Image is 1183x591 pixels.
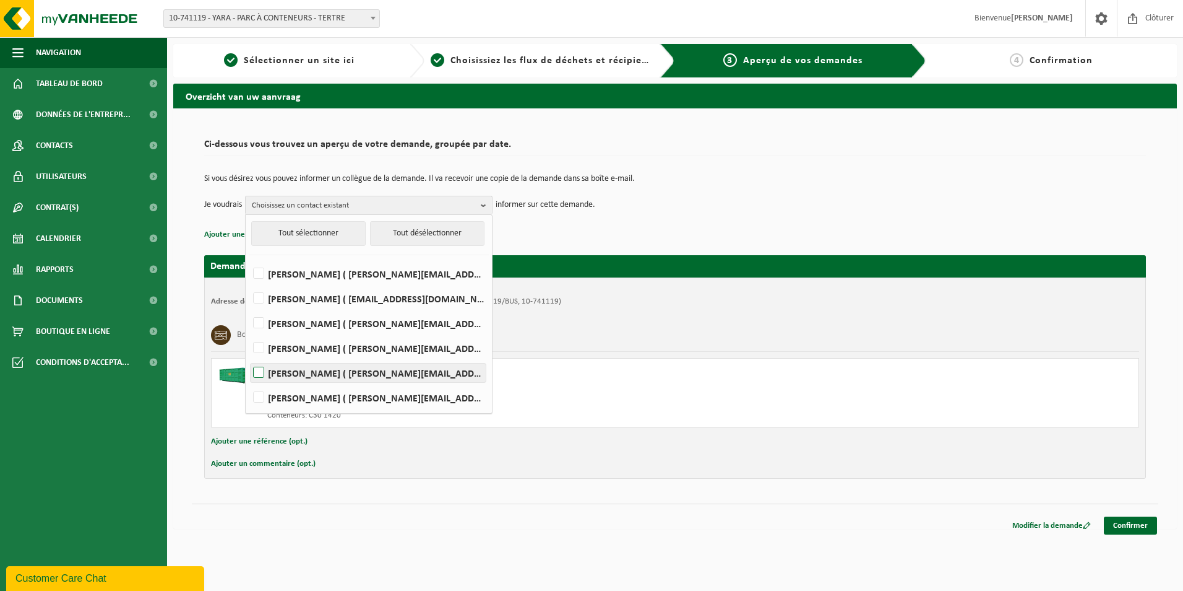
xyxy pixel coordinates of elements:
[267,411,725,421] div: Conteneurs: C30 1420
[1011,14,1073,23] strong: [PERSON_NAME]
[251,265,486,283] label: [PERSON_NAME] ( [PERSON_NAME][EMAIL_ADDRESS][DOMAIN_NAME] )
[267,385,725,395] div: Enlever et placer conteneur vide
[36,347,129,378] span: Conditions d'accepta...
[251,221,366,246] button: Tout sélectionner
[211,297,289,305] strong: Adresse de placement:
[1003,517,1100,535] a: Modifier la demande
[6,564,207,591] iframe: chat widget
[251,364,486,382] label: [PERSON_NAME] ( [PERSON_NAME][EMAIL_ADDRESS][DOMAIN_NAME] )
[211,434,308,450] button: Ajouter une référence (opt.)
[210,261,304,271] strong: Demande pour [DATE]
[36,99,131,130] span: Données de l'entrepr...
[251,289,486,308] label: [PERSON_NAME] ( [EMAIL_ADDRESS][DOMAIN_NAME] )
[251,314,486,333] label: [PERSON_NAME] ( [PERSON_NAME][EMAIL_ADDRESS][DOMAIN_NAME] )
[251,339,486,357] label: [PERSON_NAME] ( [PERSON_NAME][EMAIL_ADDRESS][PERSON_NAME][DOMAIN_NAME] )
[1104,517,1157,535] a: Confirmer
[36,68,103,99] span: Tableau de bord
[245,196,493,214] button: Choisissez un contact existant
[204,139,1146,156] h2: Ci-dessous vous trouvez un aperçu de votre demande, groupée par date.
[244,56,355,66] span: Sélectionner un site ici
[204,227,301,243] button: Ajouter une référence (opt.)
[370,221,484,246] button: Tout désélectionner
[179,53,400,68] a: 1Sélectionner un site ici
[723,53,737,67] span: 3
[743,56,863,66] span: Aperçu de vos demandes
[252,196,476,215] span: Choisissez un contact existant
[36,316,110,347] span: Boutique en ligne
[1030,56,1093,66] span: Confirmation
[496,196,595,214] p: informer sur cette demande.
[1010,53,1023,67] span: 4
[163,9,380,28] span: 10-741119 - YARA - PARC À CONTENEURS - TERTRE
[450,56,656,66] span: Choisissiez les flux de déchets et récipients
[36,37,81,68] span: Navigation
[36,254,74,285] span: Rapports
[36,161,87,192] span: Utilisateurs
[36,192,79,223] span: Contrat(s)
[204,175,1146,183] p: Si vous désirez vous pouvez informer un collègue de la demande. Il va recevoir une copie de la de...
[267,401,725,411] div: Nombre: 1
[173,84,1177,108] h2: Overzicht van uw aanvraag
[251,388,486,407] label: [PERSON_NAME] ( [PERSON_NAME][EMAIL_ADDRESS][DOMAIN_NAME] )
[211,456,316,472] button: Ajouter un commentaire (opt.)
[431,53,444,67] span: 2
[204,196,242,214] p: Je voudrais
[224,53,238,67] span: 1
[237,325,285,345] h3: Bois traité (B)
[218,365,255,383] img: HK-XC-30-GN-00.png
[36,130,73,161] span: Contacts
[164,10,379,27] span: 10-741119 - YARA - PARC À CONTENEURS - TERTRE
[36,223,81,254] span: Calendrier
[36,285,83,316] span: Documents
[431,53,651,68] a: 2Choisissiez les flux de déchets et récipients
